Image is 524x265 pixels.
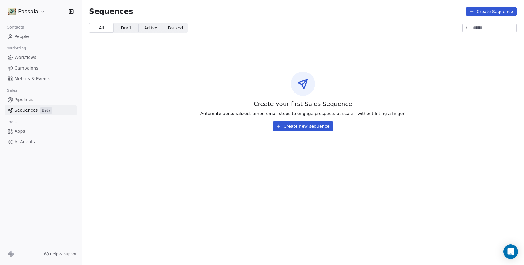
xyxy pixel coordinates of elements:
[8,8,16,15] img: profil%20dessine%C3%8C%C2%812small%20JPG.jpg
[4,117,19,127] span: Tools
[168,25,183,31] span: Paused
[5,126,77,136] a: Apps
[503,244,518,259] div: Open Intercom Messenger
[121,25,131,31] span: Draft
[40,107,52,114] span: Beta
[5,32,77,42] a: People
[273,121,333,131] button: Create new sequence
[144,25,157,31] span: Active
[15,97,33,103] span: Pipelines
[466,7,517,16] button: Create Sequence
[18,8,39,15] span: Passaia
[5,63,77,73] a: Campaigns
[5,137,77,147] a: AI Agents
[15,54,36,61] span: Workflows
[4,86,20,95] span: Sales
[15,65,38,71] span: Campaigns
[15,33,29,40] span: People
[254,100,352,108] span: Create your first Sales Sequence
[5,105,77,115] a: SequencesBeta
[4,23,27,32] span: Contacts
[44,252,78,257] a: Help & Support
[4,44,29,53] span: Marketing
[50,252,78,257] span: Help & Support
[15,128,25,134] span: Apps
[200,110,405,117] span: Automate personalized, timed email steps to engage prospects at scale—without lifting a finger.
[15,76,50,82] span: Metrics & Events
[89,7,133,16] span: Sequences
[5,95,77,105] a: Pipelines
[5,53,77,63] a: Workflows
[15,107,38,114] span: Sequences
[15,139,35,145] span: AI Agents
[5,74,77,84] a: Metrics & Events
[7,6,46,17] button: Passaia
